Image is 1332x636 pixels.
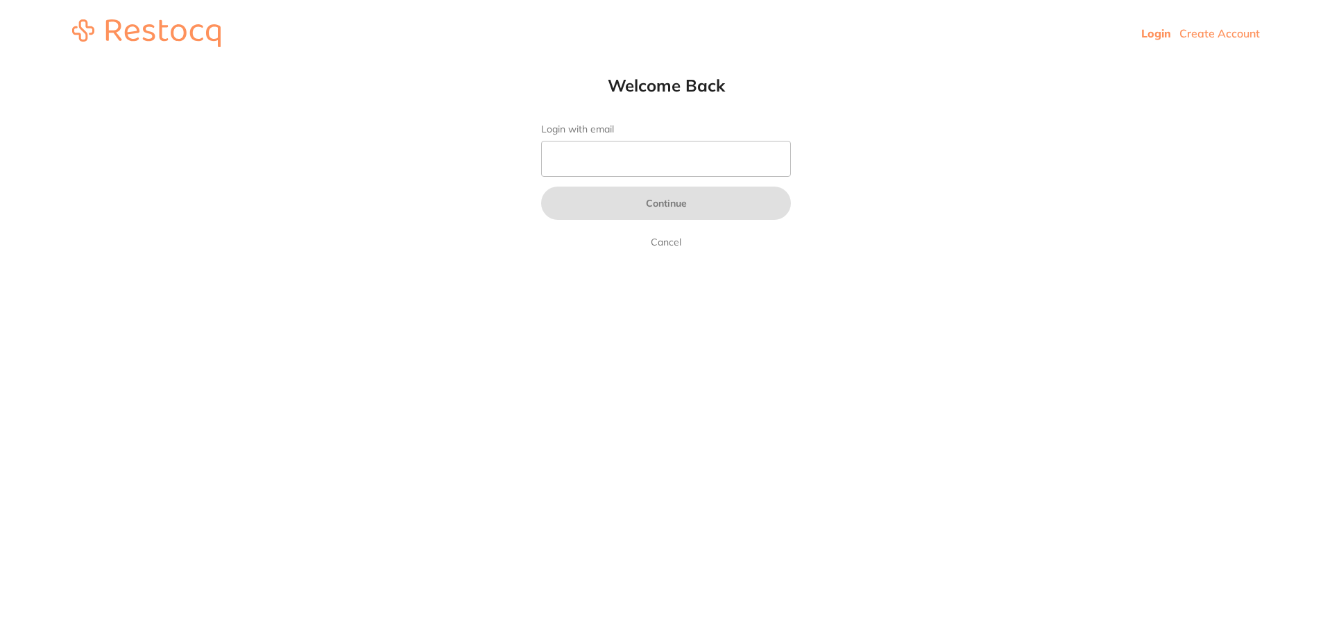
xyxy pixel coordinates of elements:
[513,75,819,96] h1: Welcome Back
[72,19,221,47] img: restocq_logo.svg
[541,187,791,220] button: Continue
[648,234,684,250] a: Cancel
[1141,26,1171,40] a: Login
[1179,26,1260,40] a: Create Account
[541,123,791,135] label: Login with email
